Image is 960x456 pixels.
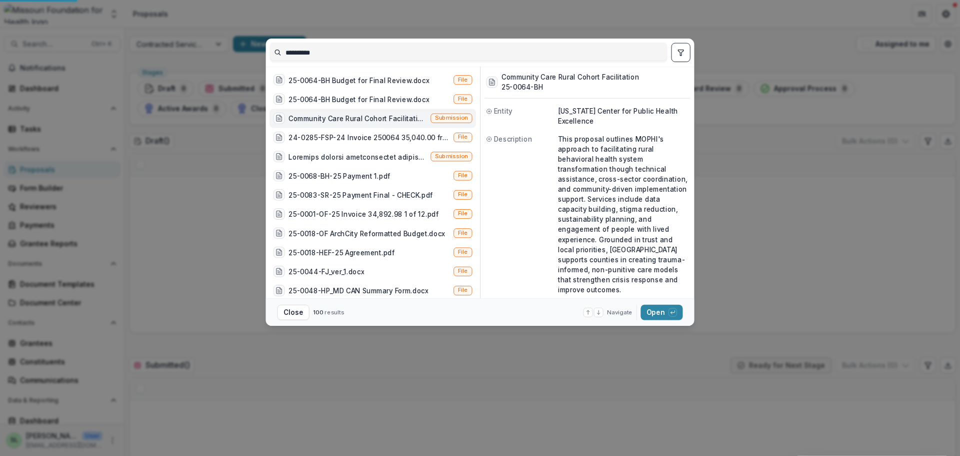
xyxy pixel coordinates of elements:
div: 25-0018-OF ArchCity Reformatted Budget.docx [288,228,445,238]
span: File [458,268,468,275]
div: 25-0083-SR-25 Payment Final - CHECK.pdf [288,190,433,200]
span: File [458,229,468,236]
div: 25-0064-BH Budget for Final Review.docx [288,94,429,104]
button: toggle filters [671,43,690,62]
span: File [458,76,468,83]
span: File [458,248,468,255]
div: 25-0001-OF-25 Invoice 34,892.98 1 of 12.pdf [288,209,438,219]
h3: 25-0064-BH [501,82,639,92]
span: Description [494,134,532,144]
div: 25-0048-HP_MD CAN Summary Form.docx [288,285,428,295]
span: File [458,134,468,141]
p: This proposal outlines MOPHI's approach to facilitating rural behavioral health system transforma... [558,134,688,294]
div: Community Care Rural Cohort Facilitation (This proposal outlines MOPHI's approach to facilitating... [288,113,426,123]
span: File [458,287,468,294]
div: 25-0018-HEF-25 Agreement.pdf [288,247,394,257]
div: 25-0064-BH Budget for Final Review.docx [288,75,429,85]
div: 24-0285-FSP-24 Invoice 250064 35,040.00 from Openfields.pdf [288,132,449,142]
span: Submission [435,114,468,121]
span: results [324,308,344,315]
span: File [458,191,468,198]
div: Loremips dolorsi ametconsectet adipisc eli seddoeiu temp inc utlaboree dol magnaaliquae adminimve... [288,151,426,161]
span: File [458,210,468,217]
h3: Community Care Rural Cohort Facilitation [501,72,639,82]
div: 25-0068-BH-25 Payment 1.pdf [288,171,390,181]
span: Navigate [607,308,632,317]
p: [US_STATE] Center for Public Health Excellence [558,106,688,126]
span: File [458,95,468,102]
span: Submission [435,153,468,160]
span: File [458,172,468,179]
div: 25-0044-FJ_ver_1.docx [288,266,364,276]
span: Entity [494,106,512,116]
span: 100 [313,308,323,315]
button: Open [640,305,682,320]
button: Close [277,305,309,320]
